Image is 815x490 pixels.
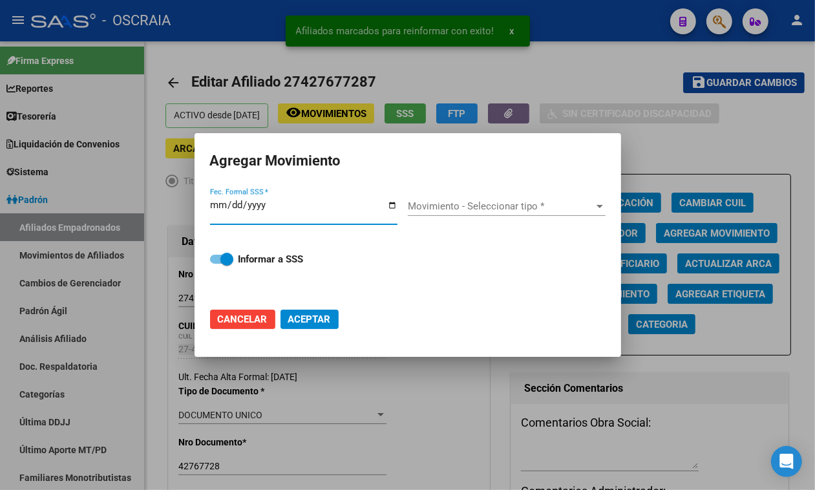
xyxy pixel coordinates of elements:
[408,200,594,212] span: Movimiento - Seleccionar tipo *
[210,310,275,329] button: Cancelar
[218,314,268,325] span: Cancelar
[288,314,331,325] span: Aceptar
[280,310,339,329] button: Aceptar
[771,446,802,477] div: Open Intercom Messenger
[210,149,606,173] h2: Agregar Movimiento
[238,253,304,265] strong: Informar a SSS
